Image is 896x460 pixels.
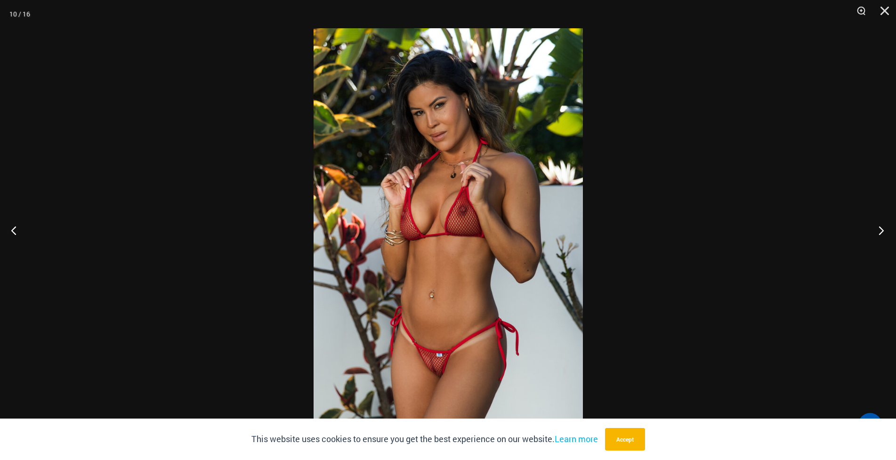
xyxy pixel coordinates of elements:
[9,7,30,21] div: 10 / 16
[861,207,896,254] button: Next
[251,432,598,446] p: This website uses cookies to ensure you get the best experience on our website.
[605,428,645,451] button: Accept
[314,28,583,432] img: Summer Storm Red 312 Tri Top 449 Thong 02
[555,433,598,444] a: Learn more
